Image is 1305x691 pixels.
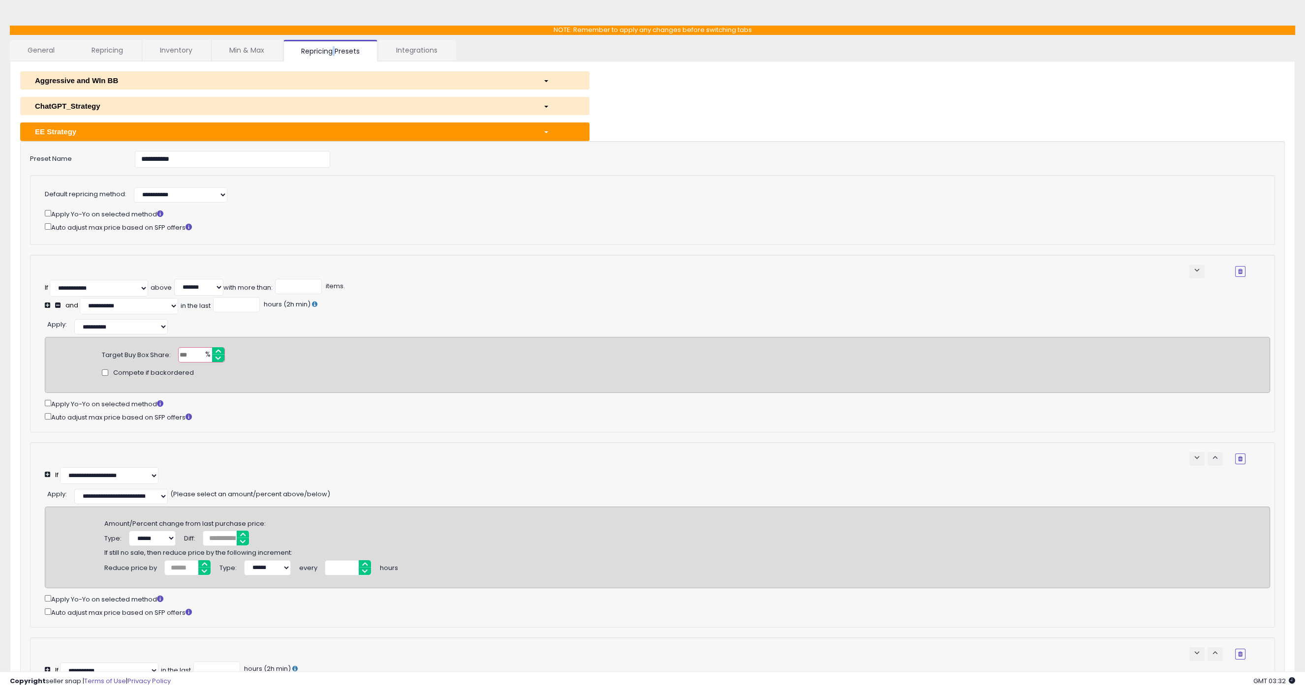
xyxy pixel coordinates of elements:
[1211,648,1220,658] span: keyboard_arrow_up
[47,489,65,499] span: Apply
[181,301,211,311] div: in the last
[23,151,127,164] label: Preset Name
[47,317,67,330] div: :
[28,75,536,86] div: Aggressive and WIn BB
[84,676,126,686] a: Terms of Use
[1192,453,1202,462] span: keyboard_arrow_down
[184,531,195,543] div: Diff:
[1189,647,1205,661] button: keyboard_arrow_down
[104,560,157,573] div: Reduce price by
[380,560,398,573] div: hours
[1238,456,1243,462] i: Remove Condition
[47,486,67,499] div: :
[104,531,122,543] div: Type:
[45,208,1245,219] div: Apply Yo-Yo on selected method
[45,606,1270,617] div: Auto adjust max price based on SFP offers
[299,560,317,573] div: every
[1238,651,1243,657] i: Remove Condition
[161,666,191,675] div: in the last
[170,486,330,499] span: (Please select an amount/percent above/below)
[1189,265,1205,278] button: keyboard_arrow_down
[45,221,1245,232] div: Auto adjust max price based on SFP offers
[10,677,171,686] div: seller snap | |
[102,347,171,360] div: Target Buy Box Share:
[28,101,536,111] div: ChatGPT_Strategy
[1192,266,1202,275] span: keyboard_arrow_down
[45,190,126,199] label: Default repricing method:
[127,676,171,686] a: Privacy Policy
[1211,453,1220,462] span: keyboard_arrow_up
[104,515,266,528] span: Amount/Percent change from last purchase price:
[20,71,590,90] button: Aggressive and WIn BB
[45,411,1270,422] div: Auto adjust max price based on SFP offers
[10,676,46,686] strong: Copyright
[28,126,536,137] div: EE Strategy
[212,40,282,60] a: Min & Max
[142,40,210,60] a: Inventory
[74,40,141,60] a: Repricing
[223,283,273,293] div: with more than:
[243,664,291,673] span: hours (2h min)
[1253,676,1295,686] span: 2025-10-11 03:32 GMT
[20,122,590,141] button: EE Strategy
[45,593,1270,604] div: Apply Yo-Yo on selected method
[47,320,65,329] span: Apply
[113,368,194,378] span: Compete if backordered
[45,398,1270,409] div: Apply Yo-Yo on selected method
[1208,647,1223,661] button: keyboard_arrow_up
[151,283,172,293] div: above
[1189,452,1205,466] button: keyboard_arrow_down
[324,281,345,291] span: items.
[378,40,455,60] a: Integrations
[1192,648,1202,658] span: keyboard_arrow_down
[10,40,73,60] a: General
[10,26,1295,35] p: NOTE: Remember to apply any changes before switching tabs
[1208,452,1223,466] button: keyboard_arrow_up
[199,348,215,362] span: %
[219,560,237,573] div: Type:
[262,300,311,309] span: hours (2h min)
[283,40,377,61] a: Repricing Presets
[104,544,292,557] span: If still no sale, then reduce price by the following increment:
[1238,269,1243,274] i: Remove Condition
[20,97,590,115] button: ChatGPT_Strategy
